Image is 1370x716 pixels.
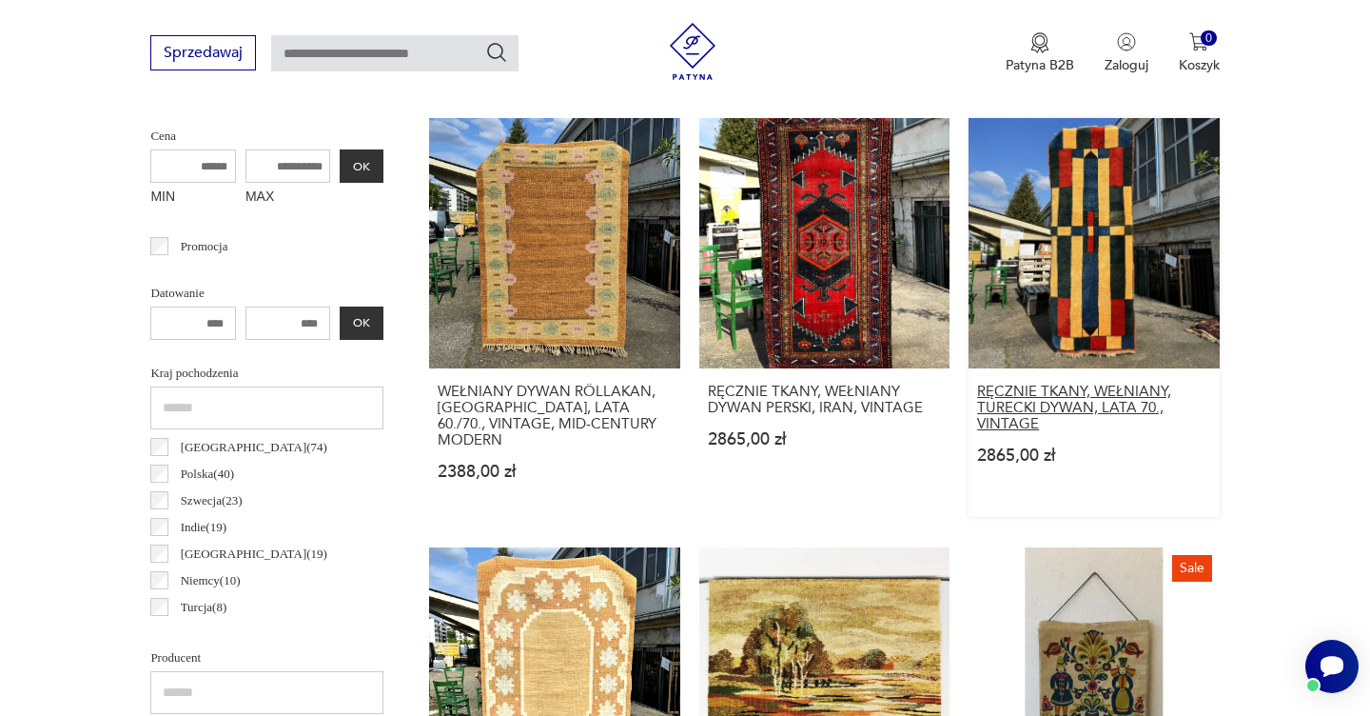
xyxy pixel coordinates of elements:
p: Polska ( 40 ) [181,464,234,485]
img: Ikonka użytkownika [1117,32,1136,51]
button: Szukaj [485,41,508,64]
p: Koszyk [1179,56,1220,74]
button: Zaloguj [1105,32,1148,74]
p: [GEOGRAPHIC_DATA] ( 74 ) [181,437,327,458]
button: Sprzedawaj [150,35,256,70]
div: 0 [1201,30,1217,47]
p: Patyna B2B [1006,56,1074,74]
p: Cena [150,126,383,147]
p: [GEOGRAPHIC_DATA] ( 19 ) [181,544,327,565]
button: OK [340,149,383,183]
button: 0Koszyk [1179,32,1220,74]
p: Turcja ( 8 ) [181,597,227,618]
a: Sprzedawaj [150,48,256,61]
p: 2865,00 zł [977,447,1210,464]
h3: RĘCZNIE TKANY, WEŁNIANY, TURECKI DYWAN, LATA 70., VINTAGE [977,384,1210,432]
p: Szwecja ( 23 ) [181,490,243,511]
p: 2388,00 zł [438,464,671,480]
h3: RĘCZNIE TKANY, WEŁNIANY DYWAN PERSKI, IRAN, VINTAGE [708,384,941,416]
p: Producent [150,647,383,668]
img: Ikona medalu [1030,32,1049,53]
p: Zaloguj [1105,56,1148,74]
p: Promocja [181,236,228,257]
p: 2865,00 zł [708,431,941,447]
button: Patyna B2B [1006,32,1074,74]
p: Indie ( 19 ) [181,517,226,538]
button: OK [340,307,383,340]
img: Ikona koszyka [1189,32,1208,51]
a: RĘCZNIE TKANY, WEŁNIANY, TURECKI DYWAN, LATA 70., VINTAGERĘCZNIE TKANY, WEŁNIANY, TURECKI DYWAN, ... [969,118,1219,517]
p: [GEOGRAPHIC_DATA] ( 7 ) [181,624,322,645]
label: MAX [245,183,331,213]
label: MIN [150,183,236,213]
p: Kraj pochodzenia [150,363,383,384]
iframe: Smartsupp widget button [1305,640,1359,693]
a: RĘCZNIE TKANY, WEŁNIANY DYWAN PERSKI, IRAN, VINTAGERĘCZNIE TKANY, WEŁNIANY DYWAN PERSKI, IRAN, VI... [699,118,949,517]
a: WEŁNIANY DYWAN RÖLLAKAN, SZWECJA, LATA 60./70., VINTAGE, MID-CENTURY MODERNWEŁNIANY DYWAN RÖLLAKA... [429,118,679,517]
p: Niemcy ( 10 ) [181,570,241,591]
p: Datowanie [150,283,383,304]
a: Ikona medaluPatyna B2B [1006,32,1074,74]
h3: WEŁNIANY DYWAN RÖLLAKAN, [GEOGRAPHIC_DATA], LATA 60./70., VINTAGE, MID-CENTURY MODERN [438,384,671,448]
img: Patyna - sklep z meblami i dekoracjami vintage [664,23,721,80]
